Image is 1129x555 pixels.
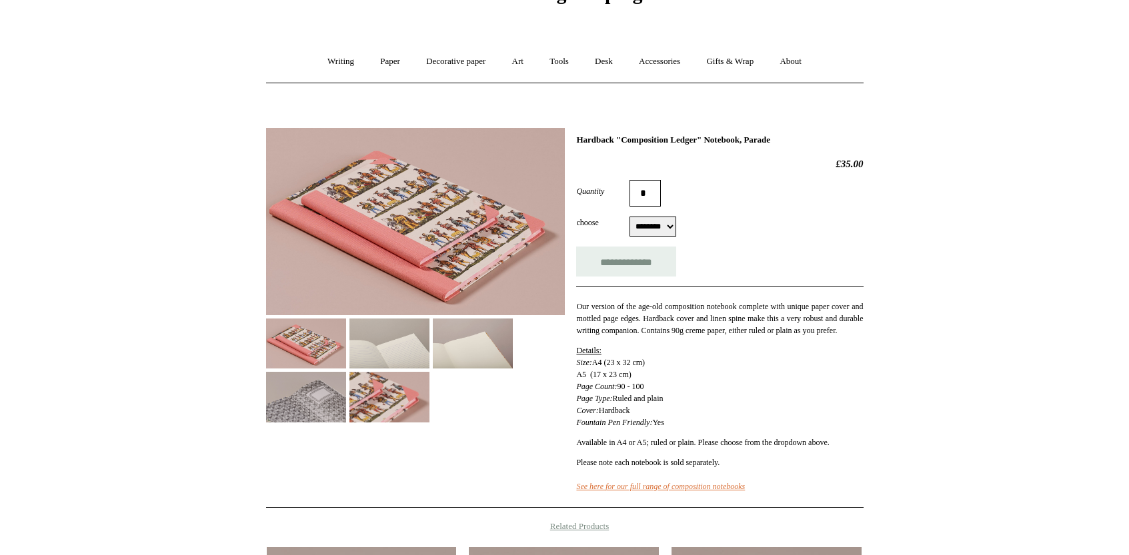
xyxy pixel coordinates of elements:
[583,44,625,79] a: Desk
[576,382,617,391] em: Page Count:
[537,44,581,79] a: Tools
[500,44,535,79] a: Art
[576,418,652,427] em: Fountain Pen Friendly:
[592,358,645,367] span: A4 (23 x 32 cm)
[315,44,366,79] a: Writing
[576,456,863,492] p: Please note each notebook is sold separately.
[613,394,664,403] span: Ruled and plain
[627,44,692,79] a: Accessories
[576,394,612,403] em: Page Type:
[694,44,766,79] a: Gifts & Wrap
[768,44,814,79] a: About
[576,358,592,367] em: Size:
[599,406,630,415] span: Hardback
[576,482,745,491] a: See here for our full range of composition notebooks
[266,372,346,422] img: Hardback "Composition Ledger" Notebook, Parade
[576,158,863,170] h2: £35.00
[576,346,601,355] span: Details:
[576,302,863,335] span: Our version of the age-old composition notebook complete with unique paper cover and mottled page...
[349,318,429,368] img: Hardback "Composition Ledger" Notebook, Parade
[368,44,412,79] a: Paper
[414,44,497,79] a: Decorative paper
[652,418,664,427] span: Yes
[349,372,429,422] img: Hardback "Composition Ledger" Notebook, Parade
[576,217,630,229] label: choose
[576,436,863,448] p: Available in A4 or A5; ruled or plain. Please choose from the dropdown above.
[576,135,863,145] h1: Hardback "Composition Ledger" Notebook, Parade
[576,370,631,379] span: A5 (17 x 23 cm)
[617,382,644,391] span: 90 - 100
[433,318,513,368] img: Hardback "Composition Ledger" Notebook, Parade
[266,128,565,315] img: Hardback "Composition Ledger" Notebook, Parade
[266,318,346,368] img: Hardback "Composition Ledger" Notebook, Parade
[231,521,898,532] h4: Related Products
[576,406,598,415] em: Cover:
[576,185,630,197] label: Quantity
